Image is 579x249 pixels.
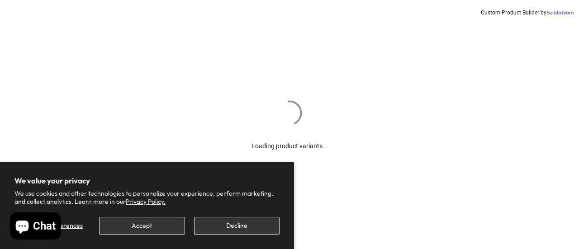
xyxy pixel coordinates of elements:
a: Privacy Policy. [126,197,166,206]
button: Accept [99,217,185,235]
a: Buildateam [546,9,574,17]
div: Custom Product Builder by [481,9,574,17]
h2: We value your privacy [14,176,280,185]
p: We use cookies and other technologies to personalize your experience, perform marketing, and coll... [14,189,280,206]
button: Decline [194,217,280,235]
inbox-online-store-chat: Shopify online store chat [7,212,64,242]
div: Loading product variants... [252,127,328,151]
